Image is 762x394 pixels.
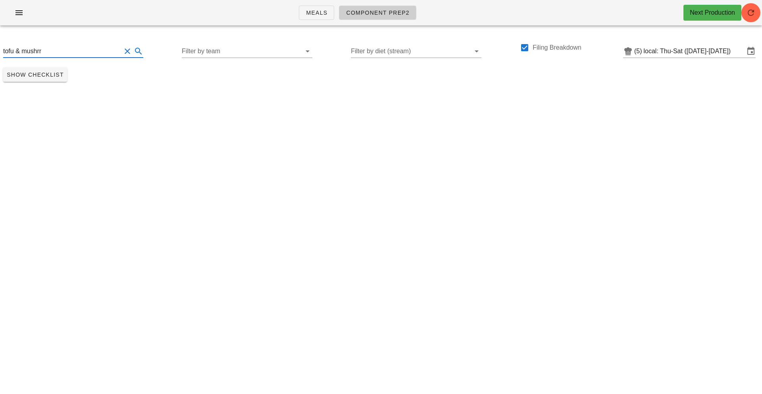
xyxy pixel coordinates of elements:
a: Meals [299,6,334,20]
button: Clear Search [123,46,132,56]
label: Filing Breakdown [533,44,581,52]
div: Next Production [690,8,735,17]
div: Filter by diet (stream) [351,45,481,58]
span: Meals [306,10,327,16]
span: Component Prep2 [346,10,410,16]
div: Filter by team [182,45,312,58]
button: Show Checklist [3,68,67,82]
a: Component Prep2 [339,6,416,20]
div: (5) [634,47,644,55]
span: Show Checklist [6,71,64,78]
